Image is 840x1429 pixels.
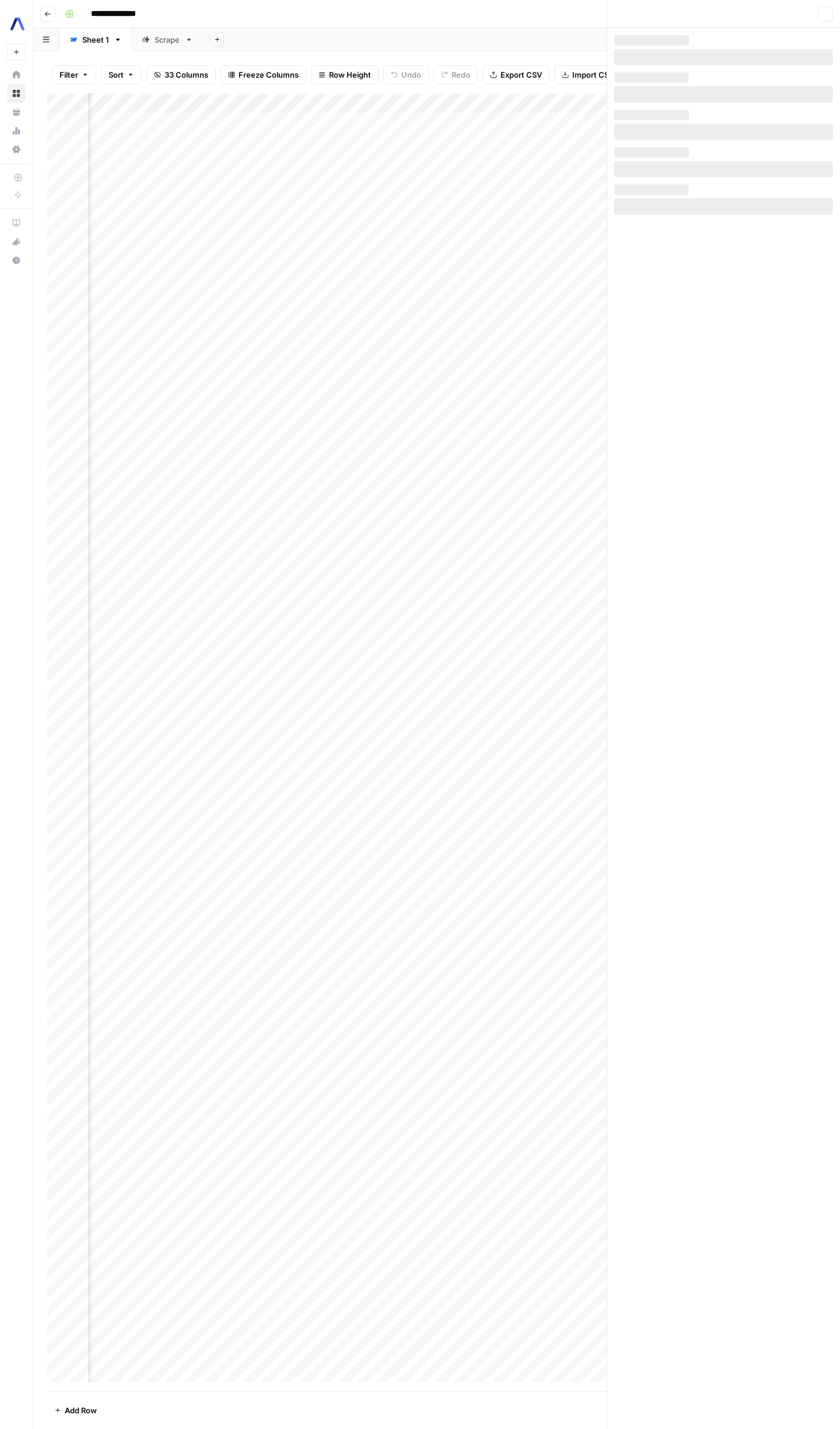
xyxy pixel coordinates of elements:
span: Undo [401,69,421,81]
button: Import CSV [554,65,622,84]
button: Sort [101,65,142,84]
a: Browse [7,84,26,103]
a: Home [7,65,26,84]
button: Export CSV [482,65,549,84]
span: Redo [452,69,470,81]
button: Add Row [47,1401,104,1420]
button: Row Height [311,65,379,84]
button: Filter [52,65,96,84]
span: 33 Columns [164,69,208,81]
a: AirOps Academy [7,214,26,232]
button: Help + Support [7,251,26,270]
span: Add Row [65,1404,97,1416]
a: Sheet 1 [60,28,132,51]
button: Redo [433,65,478,84]
a: Scrape [132,28,203,51]
span: Export CSV [501,69,542,81]
span: Freeze Columns [239,69,299,81]
button: Workspace: Assembly AI [7,9,26,39]
button: 33 Columns [146,65,216,84]
button: Freeze Columns [220,65,306,84]
div: What's new? [8,233,25,250]
button: What's new? [7,232,26,251]
img: Assembly AI Logo [7,13,28,34]
span: Import CSV [572,69,614,81]
span: Row Height [329,69,371,81]
a: Your Data [7,103,26,121]
div: Scrape [155,34,180,46]
button: Undo [383,65,429,84]
a: Settings [7,140,26,159]
div: Sheet 1 [82,34,109,46]
a: Usage [7,121,26,140]
span: Sort [108,69,124,81]
span: Filter [60,69,78,81]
